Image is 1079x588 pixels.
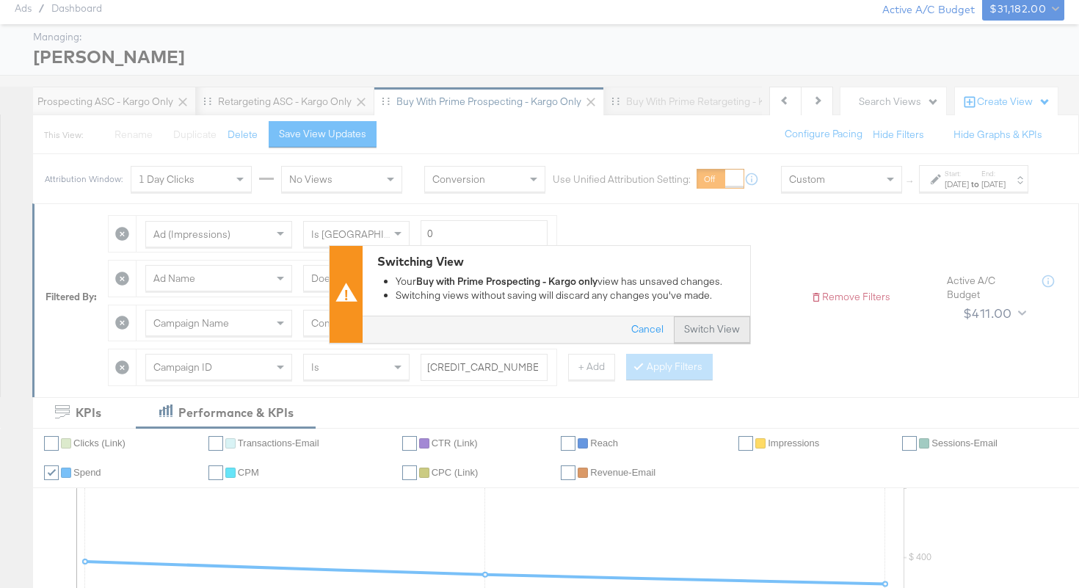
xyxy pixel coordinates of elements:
li: Your view has unsaved changes. [396,275,743,288]
div: Switching View [377,253,743,270]
button: Cancel [621,316,674,343]
strong: Buy with Prime Prospecting - Kargo only [416,275,597,288]
li: Switching views without saving will discard any changes you've made. [396,288,743,302]
button: Switch View [674,316,750,343]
